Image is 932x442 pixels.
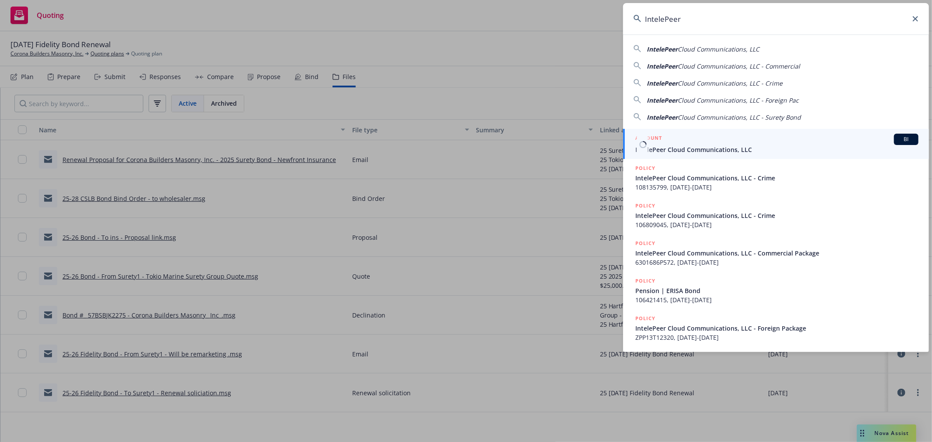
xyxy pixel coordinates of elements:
a: POLICYIntelePeer Cloud Communications, LLC - Crime106809045, [DATE]-[DATE] [623,197,929,234]
h5: POLICY [635,276,655,285]
h5: POLICY [635,201,655,210]
span: 108135799, [DATE]-[DATE] [635,183,918,192]
span: IntelePeer [647,79,678,87]
span: BI [897,135,915,143]
span: Cloud Communications, LLC - Crime [678,79,783,87]
h5: ACCOUNT [635,134,662,144]
span: IntelePeer Cloud Communications, LLC - Foreign Package [635,324,918,333]
h5: POLICY [635,314,655,323]
span: IntelePeer [647,96,678,104]
a: POLICYIntelePeer Cloud Communications, LLC - Commercial Package6301686P572, [DATE]-[DATE] [623,234,929,272]
span: Pension | ERISA Bond [635,286,918,295]
span: ZPP13T12320, [DATE]-[DATE] [635,333,918,342]
span: 106421415, [DATE]-[DATE] [635,295,918,304]
input: Search... [623,3,929,35]
span: Cloud Communications, LLC [678,45,759,53]
h5: POLICY [635,164,655,173]
span: IntelePeer [647,45,678,53]
span: Cloud Communications, LLC - Foreign Pac [678,96,799,104]
span: 6301686P572, [DATE]-[DATE] [635,258,918,267]
span: Cloud Communications, LLC - Commercial [678,62,800,70]
span: IntelePeer Cloud Communications, LLC - Crime [635,211,918,220]
h5: POLICY [635,239,655,248]
a: POLICYIntelePeer Cloud Communications, LLC - Foreign PackageZPP13T12320, [DATE]-[DATE] [623,309,929,347]
span: IntelePeer [647,113,678,121]
span: 106809045, [DATE]-[DATE] [635,220,918,229]
a: POLICYIntelePeer Cloud Communications, LLC - Crime108135799, [DATE]-[DATE] [623,159,929,197]
span: Cloud Communications, LLC - Surety Bond [678,113,801,121]
span: IntelePeer Cloud Communications, LLC - Crime [635,173,918,183]
span: IntelePeer Cloud Communications, LLC [635,145,918,154]
a: POLICYPension | ERISA Bond106421415, [DATE]-[DATE] [623,272,929,309]
span: IntelePeer Cloud Communications, LLC - Commercial Package [635,249,918,258]
span: IntelePeer [647,62,678,70]
a: ACCOUNTBIIntelePeer Cloud Communications, LLC [623,129,929,159]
